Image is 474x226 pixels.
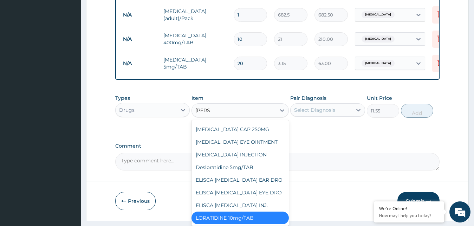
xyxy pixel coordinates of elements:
div: Desloratidine 5mg/TAB [191,161,289,174]
label: Item [191,95,203,102]
label: Unit Price [367,95,392,102]
div: [MEDICAL_DATA] INJECTION [191,148,289,161]
div: Select Diagnosis [294,106,335,114]
div: ELISCA [MEDICAL_DATA] EAR DRO [191,174,289,186]
td: [MEDICAL_DATA] 400mg/TAB [160,28,230,50]
td: N/A [119,57,160,70]
div: We're Online! [379,205,439,212]
label: Types [115,95,130,101]
div: Chat with us now [37,39,118,49]
button: Submit [397,192,440,210]
textarea: Type your message and hit 'Enter' [4,151,134,176]
div: Drugs [119,106,135,114]
button: Add [401,104,433,118]
span: [MEDICAL_DATA] [362,11,395,18]
span: [MEDICAL_DATA] [362,35,395,43]
span: We're online! [41,68,97,139]
td: [MEDICAL_DATA] 5mg/TAB [160,53,230,74]
td: [MEDICAL_DATA] (adult)/Pack [160,4,230,25]
button: Previous [115,192,156,210]
div: ELISCA [MEDICAL_DATA] EYE DRO [191,186,289,199]
div: ELISCA [MEDICAL_DATA] INJ. [191,199,289,212]
label: Comment [115,143,440,149]
div: Minimize live chat window [115,4,132,20]
label: Pair Diagnosis [290,95,326,102]
td: N/A [119,33,160,46]
div: [MEDICAL_DATA] CAP 250MG [191,123,289,136]
td: N/A [119,8,160,21]
img: d_794563401_company_1708531726252_794563401 [13,35,28,53]
p: How may I help you today? [379,213,439,219]
span: [MEDICAL_DATA] [362,60,395,67]
div: [MEDICAL_DATA] EYE OINTMENT [191,136,289,148]
div: LORATIDINE 10mg/TAB [191,212,289,224]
